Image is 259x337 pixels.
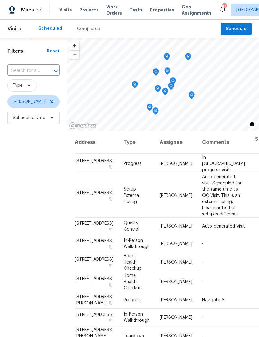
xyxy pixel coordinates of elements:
[202,155,245,172] span: In [GEOGRAPHIC_DATA] progress visit
[75,313,114,317] span: [STREET_ADDRESS]
[155,131,197,154] th: Assignee
[250,121,254,128] span: Toggle attribution
[108,196,114,201] button: Copy Address
[108,227,114,232] button: Copy Address
[160,224,192,228] span: [PERSON_NAME]
[202,260,204,264] span: -
[70,51,79,59] span: Zoom out
[75,158,114,163] span: [STREET_ADDRESS]
[160,315,192,320] span: [PERSON_NAME]
[13,82,23,89] span: Type
[13,99,45,105] span: [PERSON_NAME]
[75,190,114,195] span: [STREET_ADDRESS]
[150,7,174,13] span: Properties
[108,262,114,268] button: Copy Address
[160,193,192,197] span: [PERSON_NAME]
[119,131,155,154] th: Type
[168,82,174,92] div: Map marker
[52,67,60,75] button: Open
[185,53,191,63] div: Map marker
[108,164,114,169] button: Copy Address
[75,239,114,243] span: [STREET_ADDRESS]
[162,88,168,97] div: Map marker
[124,254,142,270] span: Home Health Checkup
[108,318,114,323] button: Copy Address
[189,91,195,101] div: Map marker
[132,81,138,91] div: Map marker
[124,221,139,232] span: Quality Control
[47,48,60,54] div: Reset
[202,175,242,216] span: Auto-generated visit. Scheduled for the same time as QC Visit. This is an external listing. Pleas...
[7,66,42,76] input: Search for an address...
[160,161,192,166] span: [PERSON_NAME]
[164,67,170,77] div: Map marker
[226,25,247,33] span: Schedule
[160,279,192,284] span: [PERSON_NAME]
[221,23,252,35] button: Schedule
[153,68,159,78] div: Map marker
[124,238,150,249] span: In-Person Walkthrough
[155,85,161,95] div: Map marker
[248,121,256,128] button: Toggle attribution
[160,260,192,264] span: [PERSON_NAME]
[222,4,226,10] div: 52
[75,221,114,226] span: [STREET_ADDRESS]
[160,242,192,246] span: [PERSON_NAME]
[75,277,114,281] span: [STREET_ADDRESS]
[75,295,114,305] span: [STREET_ADDRESS][PERSON_NAME]
[80,7,99,13] span: Projects
[70,50,79,59] button: Zoom out
[77,26,100,32] div: Completed
[108,282,114,287] button: Copy Address
[202,224,245,228] span: Auto-generated Visit
[124,161,142,166] span: Progress
[106,4,122,16] span: Work Orders
[202,298,225,302] span: Navigate AI
[182,4,211,16] span: Geo Assignments
[152,107,159,117] div: Map marker
[59,7,72,13] span: Visits
[7,22,21,36] span: Visits
[124,312,150,323] span: In-Person Walkthrough
[70,41,79,50] button: Zoom in
[124,187,140,204] span: Setup External Listing
[39,25,62,32] div: Scheduled
[170,77,176,87] div: Map marker
[129,8,143,12] span: Tasks
[202,279,204,284] span: -
[124,298,142,302] span: Progress
[160,298,192,302] span: [PERSON_NAME]
[69,122,96,129] a: Mapbox homepage
[7,48,47,54] h1: Filters
[197,131,250,154] th: Comments
[75,131,119,154] th: Address
[164,53,170,63] div: Map marker
[21,7,42,13] span: Maestro
[75,257,114,261] span: [STREET_ADDRESS]
[108,300,114,306] button: Copy Address
[147,104,153,113] div: Map marker
[13,115,45,121] span: Scheduled Date
[108,244,114,250] button: Copy Address
[202,242,204,246] span: -
[202,315,204,320] span: -
[124,273,142,290] span: Home Health Checkup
